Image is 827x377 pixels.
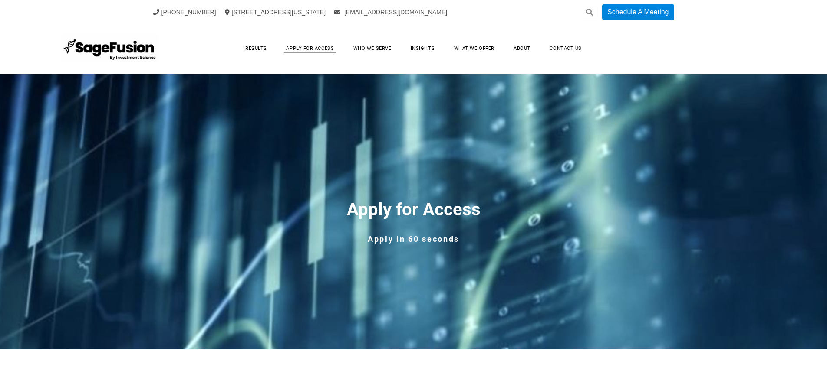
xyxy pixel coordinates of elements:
font: Apply for ​Access [347,199,481,220]
img: SageFusion | Intelligent Investment Management [61,33,159,63]
a: Contact Us [541,42,590,55]
font: Apply in 60 seconds [368,234,459,244]
a: Insights [402,42,443,55]
a: Results [237,42,276,55]
a: Schedule A Meeting [602,4,674,20]
a: Apply for Access [277,42,343,55]
a: What We Offer [445,42,503,55]
div: ​ [135,349,693,374]
a: Who We Serve [345,42,400,55]
a: [STREET_ADDRESS][US_STATE] [225,9,326,16]
a: [PHONE_NUMBER] [153,9,216,16]
a: [EMAIL_ADDRESS][DOMAIN_NAME] [334,9,447,16]
a: About [505,42,539,55]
